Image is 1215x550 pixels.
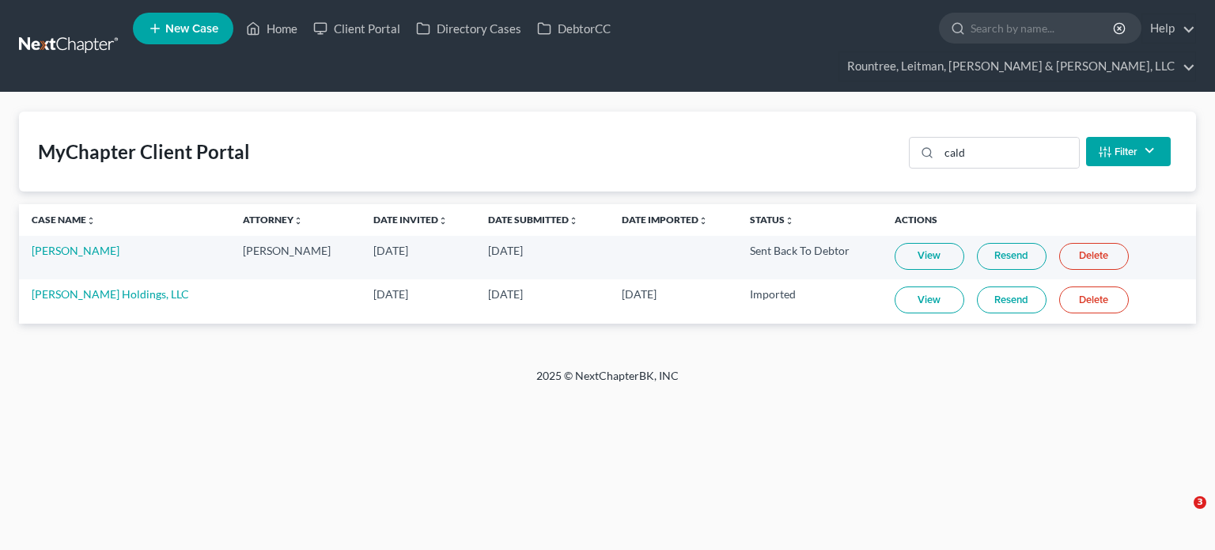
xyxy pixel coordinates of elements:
[32,287,189,301] a: [PERSON_NAME] Holdings, LLC
[939,138,1079,168] input: Search...
[1086,137,1171,166] button: Filter
[373,287,408,301] span: [DATE]
[569,216,578,226] i: unfold_more
[839,52,1195,81] a: Rountree, Leitman, [PERSON_NAME] & [PERSON_NAME], LLC
[622,214,708,226] a: Date Importedunfold_more
[373,214,448,226] a: Date Invitedunfold_more
[895,286,964,313] a: View
[1161,496,1199,534] iframe: Intercom live chat
[977,286,1047,313] a: Resend
[230,236,361,279] td: [PERSON_NAME]
[165,23,218,35] span: New Case
[32,244,119,257] a: [PERSON_NAME]
[86,216,96,226] i: unfold_more
[1059,243,1129,270] a: Delete
[785,216,794,226] i: unfold_more
[373,244,408,257] span: [DATE]
[895,243,964,270] a: View
[1194,496,1206,509] span: 3
[737,236,881,279] td: Sent Back To Debtor
[438,216,448,226] i: unfold_more
[38,139,250,165] div: MyChapter Client Portal
[622,287,657,301] span: [DATE]
[1142,14,1195,43] a: Help
[971,13,1115,43] input: Search by name...
[157,368,1058,396] div: 2025 © NextChapterBK, INC
[1059,286,1129,313] a: Delete
[488,287,523,301] span: [DATE]
[243,214,303,226] a: Attorneyunfold_more
[977,243,1047,270] a: Resend
[750,214,794,226] a: Statusunfold_more
[737,279,881,323] td: Imported
[529,14,619,43] a: DebtorCC
[238,14,305,43] a: Home
[698,216,708,226] i: unfold_more
[293,216,303,226] i: unfold_more
[488,214,578,226] a: Date Submittedunfold_more
[882,204,1196,236] th: Actions
[305,14,408,43] a: Client Portal
[488,244,523,257] span: [DATE]
[408,14,529,43] a: Directory Cases
[32,214,96,226] a: Case Nameunfold_more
